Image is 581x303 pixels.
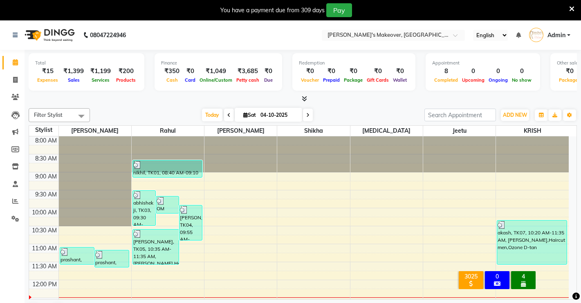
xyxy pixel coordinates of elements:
span: Jeetu [423,126,496,136]
div: ₹0 [299,67,321,76]
span: [PERSON_NAME] [59,126,131,136]
span: Prepaid [321,77,342,83]
div: ₹0 [365,67,391,76]
div: 10:30 AM [30,226,58,235]
span: Admin [547,31,565,40]
div: prashant, TK06, 11:05 AM-11:35 AM, Haircut men [60,247,94,264]
span: Online/Custom [197,77,234,83]
img: logo [21,24,77,47]
span: Card [183,77,197,83]
div: ₹200 [114,67,138,76]
div: ₹1,199 [87,67,114,76]
span: [PERSON_NAME] [204,126,277,136]
input: 2025-10-04 [258,109,299,121]
div: prashant, TK08, 11:10 AM-11:40 AM, [PERSON_NAME] [95,250,129,267]
div: abhishek ji, TK03, 09:30 AM-10:30 AM, [PERSON_NAME],Haircut men [133,191,155,225]
span: Shikha [277,126,350,136]
div: ₹15 [35,67,60,76]
img: Admin [529,28,543,42]
span: Sat [241,112,258,118]
div: Stylist [29,126,58,134]
div: 8:00 AM [34,136,58,145]
div: You have a payment due from 309 days [220,6,325,15]
span: Services [90,77,112,83]
div: 11:30 AM [30,262,58,271]
span: [MEDICAL_DATA] [350,126,423,136]
span: Expenses [35,77,60,83]
div: 11:00 AM [30,244,58,253]
span: Today [202,109,222,121]
div: ₹0 [183,67,197,76]
div: 0 [487,67,510,76]
div: [PERSON_NAME], TK04, 09:55 AM-10:55 AM, [PERSON_NAME],Haircut men [179,205,202,240]
div: ₹0 [342,67,365,76]
div: ₹1,399 [60,67,87,76]
div: 4 [513,273,534,280]
span: Filter Stylist [34,111,63,118]
div: 10:00 AM [30,208,58,217]
span: Completed [432,77,460,83]
span: No show [510,77,534,83]
b: 08047224946 [90,24,126,47]
span: Gift Cards [365,77,391,83]
span: Cash [164,77,180,83]
div: ₹3,685 [234,67,261,76]
div: ₹0 [391,67,409,76]
div: 9:00 AM [34,172,58,181]
div: ₹1,049 [197,67,234,76]
div: ₹0 [261,67,276,76]
div: 9:30 AM [34,190,58,199]
span: ADD NEW [503,112,527,118]
div: ₹350 [161,67,183,76]
div: Redemption [299,60,409,67]
div: 8:30 AM [34,154,58,163]
div: 12:00 PM [31,280,58,289]
span: Sales [66,77,82,83]
div: 0 [510,67,534,76]
div: ₹0 [321,67,342,76]
div: 0 [487,273,508,280]
span: Voucher [299,77,321,83]
span: Products [114,77,138,83]
div: Finance [161,60,276,67]
button: Pay [326,3,352,17]
span: Wallet [391,77,409,83]
span: Rahul [132,126,204,136]
span: Petty cash [234,77,261,83]
span: Upcoming [460,77,487,83]
span: Ongoing [487,77,510,83]
div: 8 [432,67,460,76]
span: Package [342,77,365,83]
input: Search Appointment [424,109,496,121]
div: [PERSON_NAME], TK05, 10:35 AM-11:35 AM, [PERSON_NAME],Haircut men [133,229,179,264]
div: 0 [460,67,487,76]
div: nikhil, TK01, 08:40 AM-09:10 AM, [PERSON_NAME] [133,160,202,177]
div: OM [PERSON_NAME], TK02, 09:40 AM-10:10 AM, [PERSON_NAME] [156,196,179,213]
button: ADD NEW [501,109,529,121]
div: Total [35,60,138,67]
span: KRISH [496,126,569,136]
div: Appointment [432,60,534,67]
div: akash, TK07, 10:20 AM-11:35 AM, [PERSON_NAME],Haircut men,Ozone D-tan [497,221,566,264]
div: 3025 [460,273,482,280]
span: Due [262,77,275,83]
